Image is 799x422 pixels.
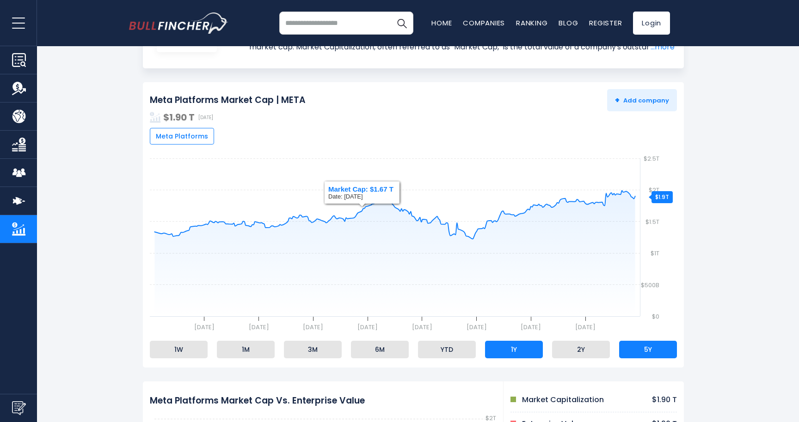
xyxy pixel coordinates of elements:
li: 1Y [485,341,543,358]
strong: $1.90 T [163,111,195,124]
img: addasd [150,112,161,123]
a: Register [589,18,622,28]
text: $2.5T [644,154,659,163]
li: 3M [284,341,342,358]
text: [DATE] [249,323,269,332]
strong: + [615,95,620,105]
text: $1T [651,249,659,258]
h2: Meta Platforms Market Cap Vs. Enterprise Value [150,395,365,407]
p: $1.90 T [652,395,677,405]
text: [DATE] [194,323,215,332]
li: 1M [217,341,275,358]
a: Login [633,12,670,35]
a: ...more [648,42,675,53]
text: [DATE] [412,323,432,332]
button: Search [390,12,413,35]
button: +Add company [607,89,677,111]
text: [DATE] [575,323,596,332]
a: Companies [463,18,505,28]
p: Market Capitalization [522,395,604,405]
li: 2Y [552,341,610,358]
text: $0 [652,312,659,321]
li: 5Y [619,341,677,358]
text: $1.5T [645,217,659,226]
a: Home [431,18,452,28]
span: Add company [615,96,669,104]
text: $500B [641,281,659,289]
text: [DATE] [521,323,541,332]
li: 1W [150,341,208,358]
text: [DATE] [357,323,378,332]
text: $2T [649,186,659,194]
text: [DATE] [303,323,323,332]
img: bullfincher logo [129,12,228,34]
h2: Meta Platforms Market Cap | META [150,95,306,106]
a: Go to homepage [129,12,228,34]
span: Meta Platforms [156,132,208,140]
a: Blog [559,18,578,28]
text: [DATE] [467,323,487,332]
div: $1.9T [651,191,673,203]
li: YTD [418,341,476,358]
li: 6M [351,341,409,358]
a: Ranking [516,18,547,28]
span: [DATE] [198,115,213,121]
